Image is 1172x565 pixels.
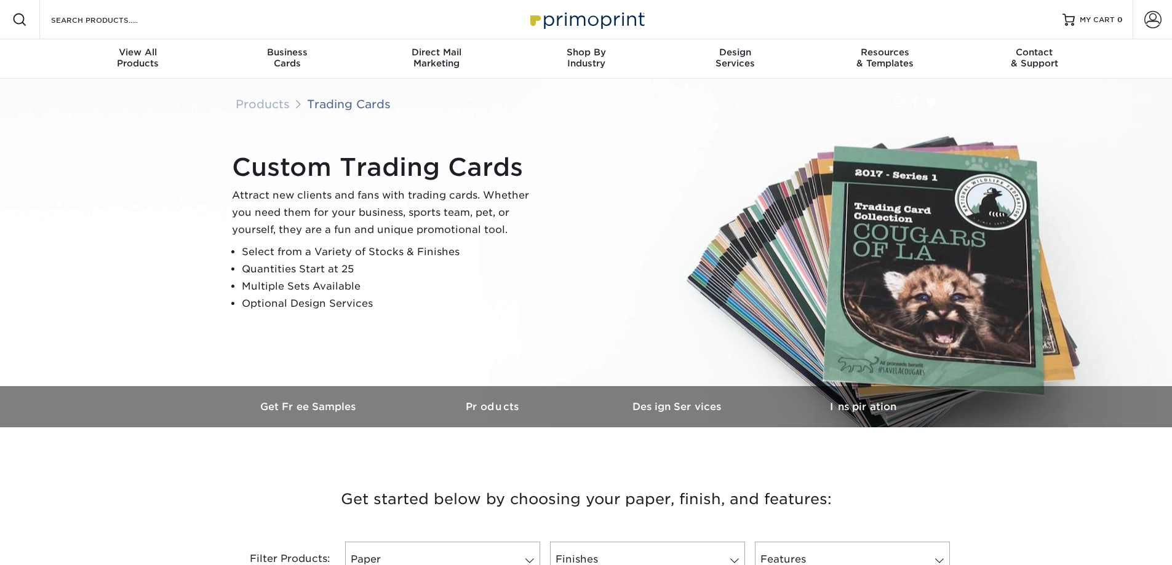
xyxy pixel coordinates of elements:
[362,39,511,79] a: Direct MailMarketing
[586,386,771,427] a: Design Services
[1080,15,1115,25] span: MY CART
[511,47,661,58] span: Shop By
[362,47,511,58] span: Direct Mail
[661,47,810,69] div: Services
[242,295,540,312] li: Optional Design Services
[63,47,213,58] span: View All
[226,472,946,527] h3: Get started below by choosing your paper, finish, and features:
[217,386,402,427] a: Get Free Samples
[810,47,960,58] span: Resources
[307,97,391,111] a: Trading Cards
[212,47,362,58] span: Business
[212,47,362,69] div: Cards
[1117,15,1123,24] span: 0
[661,47,810,58] span: Design
[771,401,955,413] h3: Inspiration
[960,39,1109,79] a: Contact& Support
[525,6,648,33] img: Primoprint
[511,47,661,69] div: Industry
[960,47,1109,58] span: Contact
[217,401,402,413] h3: Get Free Samples
[771,386,955,427] a: Inspiration
[960,47,1109,69] div: & Support
[232,187,540,239] p: Attract new clients and fans with trading cards. Whether you need them for your business, sports ...
[236,97,290,111] a: Products
[402,386,586,427] a: Products
[402,401,586,413] h3: Products
[63,39,213,79] a: View AllProducts
[810,47,960,69] div: & Templates
[212,39,362,79] a: BusinessCards
[586,401,771,413] h3: Design Services
[63,47,213,69] div: Products
[661,39,810,79] a: DesignServices
[242,278,540,295] li: Multiple Sets Available
[242,261,540,278] li: Quantities Start at 25
[232,152,540,182] h1: Custom Trading Cards
[362,47,511,69] div: Marketing
[810,39,960,79] a: Resources& Templates
[50,12,170,27] input: SEARCH PRODUCTS.....
[242,243,540,261] li: Select from a Variety of Stocks & Finishes
[511,39,661,79] a: Shop ByIndustry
